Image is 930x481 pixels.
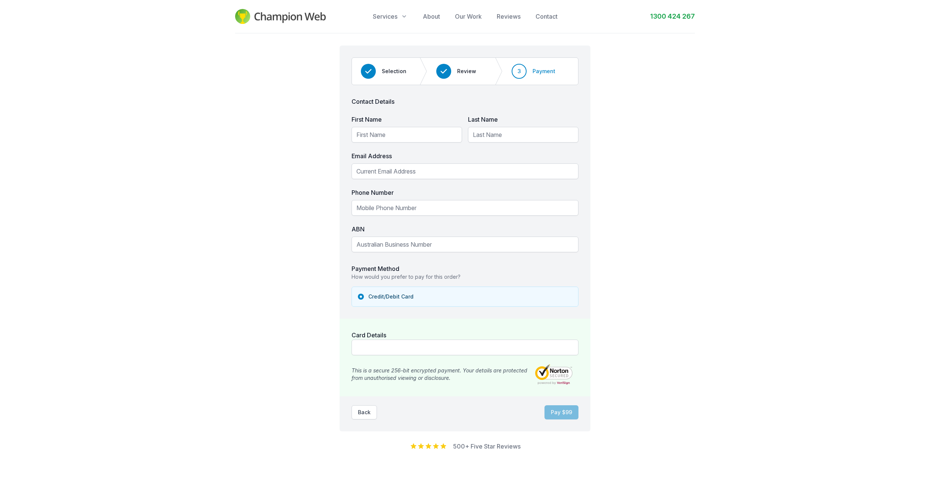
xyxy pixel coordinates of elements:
button: Pay $99 [544,405,578,419]
label: Payment Method [352,265,399,272]
span: Credit/Debit Card [368,293,413,300]
input: Credit/Debit Card [358,294,364,300]
label: Contact Details [352,98,394,105]
p: How would you prefer to pay for this order? [352,273,578,281]
label: Phone Number [352,188,394,197]
input: Australian Business Number [352,237,578,252]
a: Our Work [455,12,482,21]
label: ABN [352,225,365,234]
a: Contact [536,12,558,21]
input: Last Name [468,127,578,143]
nav: Progress [352,57,578,85]
a: 500+ Five Star Reviews [453,443,521,450]
button: Services [373,12,408,21]
span: Services [373,12,397,21]
iframe: Secure card payment input frame [356,343,574,352]
span: 3 [518,68,521,75]
label: Card Details [352,331,386,339]
button: Back [352,405,377,419]
p: This is a secure 256-bit encrypted payment. Your details are protected from unauthorised viewing ... [352,367,529,382]
label: Email Address [352,152,392,160]
span: Payment [533,68,555,75]
label: First Name [352,115,382,124]
input: Mobile Phone Number [352,200,578,216]
a: 1300 424 267 [650,11,695,22]
span: Review [457,68,476,75]
input: Current Email Address [352,163,578,179]
img: Champion Web [235,9,326,24]
label: Last Name [468,115,498,124]
input: First Name [352,127,462,143]
span: Selection [382,68,406,75]
a: About [423,12,440,21]
a: Reviews [497,12,521,21]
